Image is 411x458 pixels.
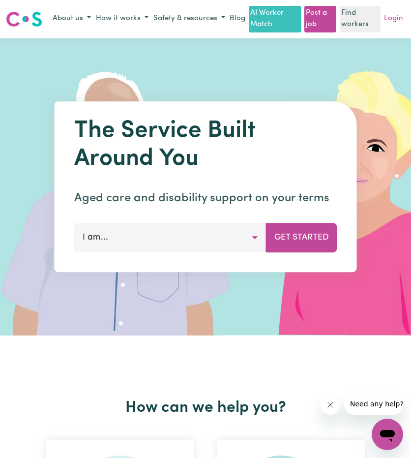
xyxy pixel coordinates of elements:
[304,6,336,32] a: Post a job
[266,223,337,252] button: Get Started
[344,393,403,415] iframe: Message from company
[340,6,381,32] a: Find workers
[74,117,337,174] h1: The Service Built Around You
[6,10,42,28] img: Careseekers logo
[372,419,403,450] iframe: Button to launch messaging window
[6,7,59,15] span: Need any help?
[321,395,340,415] iframe: Close message
[50,11,93,27] button: About us
[382,11,405,27] a: Login
[34,398,377,417] h2: How can we help you?
[74,189,337,207] p: Aged care and disability support on your terms
[151,11,228,27] button: Safety & resources
[249,6,301,32] a: AI Worker Match
[93,11,151,27] button: How it works
[228,11,247,27] a: Blog
[74,223,266,252] button: I am...
[6,8,42,31] a: Careseekers logo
